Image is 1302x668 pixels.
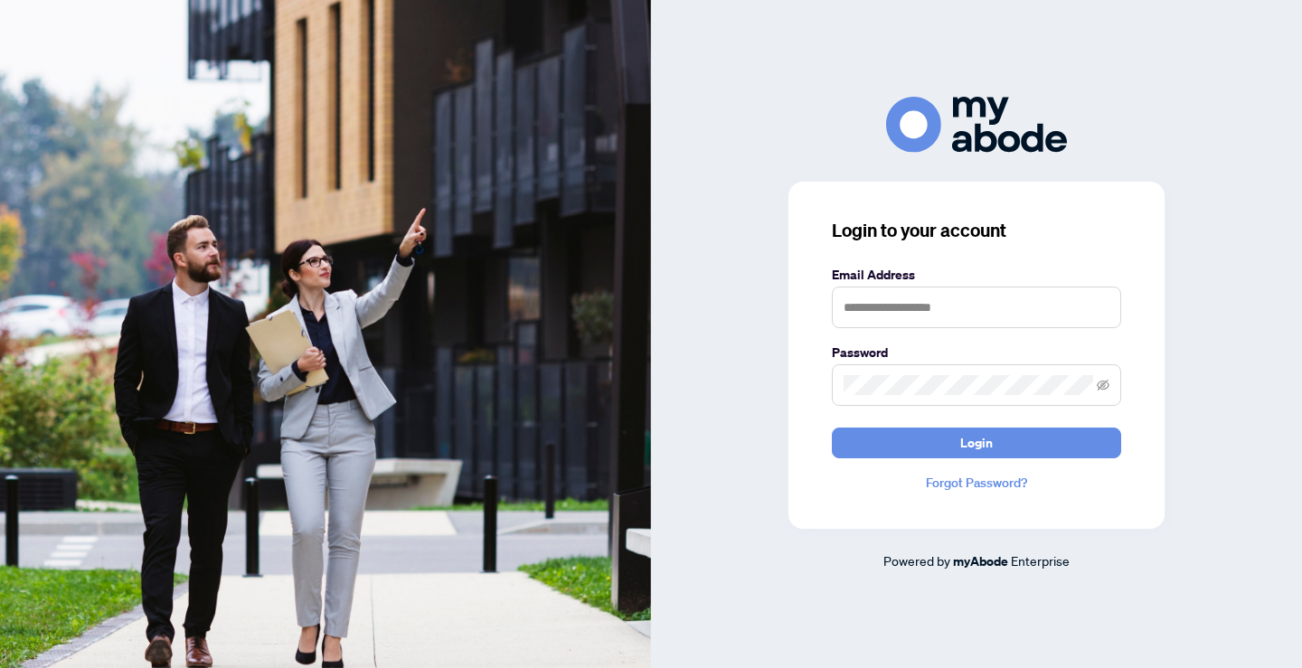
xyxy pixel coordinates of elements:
h3: Login to your account [832,218,1121,243]
span: Enterprise [1011,552,1070,569]
button: Login [832,428,1121,458]
label: Password [832,343,1121,362]
img: ma-logo [886,97,1067,152]
label: Email Address [832,265,1121,285]
span: Powered by [883,552,950,569]
a: myAbode [953,551,1008,571]
a: Forgot Password? [832,473,1121,493]
span: eye-invisible [1097,379,1109,391]
span: Login [960,428,993,457]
